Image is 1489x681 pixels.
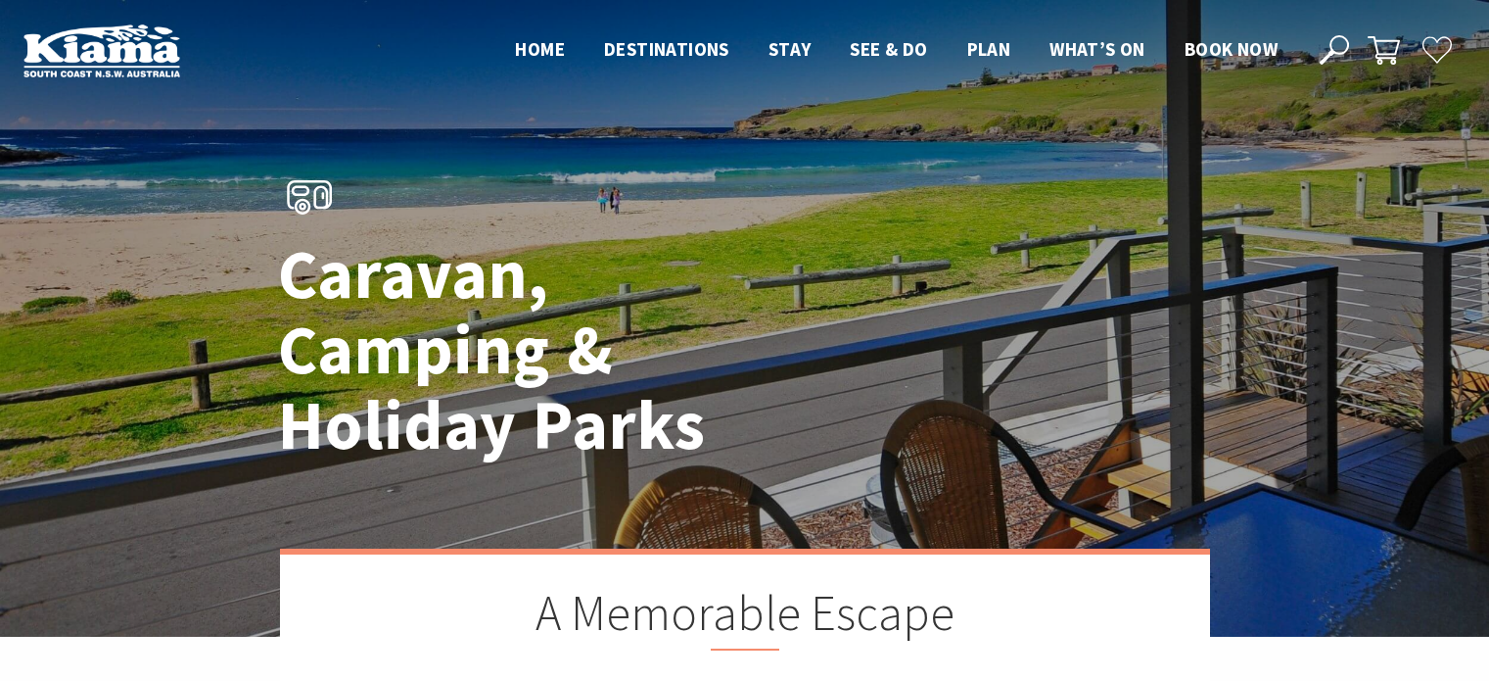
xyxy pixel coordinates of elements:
[515,37,565,61] span: Home
[495,34,1297,67] nav: Main Menu
[967,37,1011,61] span: Plan
[1185,37,1278,61] span: Book now
[278,237,831,463] h1: Caravan, Camping & Holiday Parks
[378,584,1112,651] h2: A Memorable Escape
[23,24,180,77] img: Kiama Logo
[850,37,927,61] span: See & Do
[604,37,729,61] span: Destinations
[768,37,812,61] span: Stay
[1049,37,1145,61] span: What’s On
